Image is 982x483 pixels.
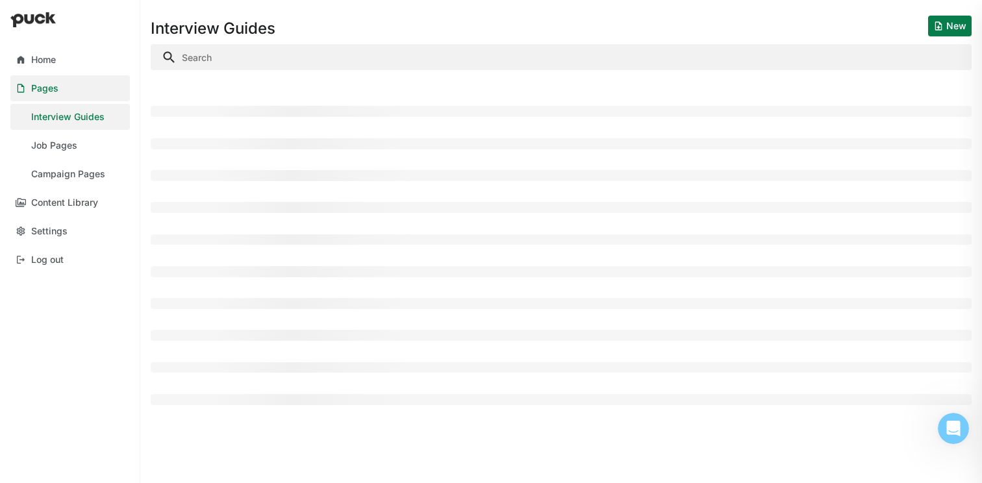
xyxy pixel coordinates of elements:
a: Home [10,47,130,73]
a: Pages [10,75,130,101]
input: Search [151,44,972,70]
div: Pages [31,83,58,94]
button: go back [8,5,33,30]
div: Settings [31,226,68,237]
div: Content Library [31,197,98,208]
div: Log out [31,254,64,266]
a: Interview Guides [10,104,130,130]
div: Job Pages [31,140,77,151]
div: Close [415,5,438,29]
a: Job Pages [10,132,130,158]
button: New [928,16,972,36]
h1: Interview Guides [151,21,275,36]
iframe: Intercom live chat [938,413,969,444]
a: Campaign Pages [10,161,130,187]
a: Content Library [10,190,130,216]
div: Campaign Pages [31,169,105,180]
button: Collapse window [390,5,415,30]
div: Home [31,55,56,66]
div: Interview Guides [31,112,105,123]
a: Settings [10,218,130,244]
